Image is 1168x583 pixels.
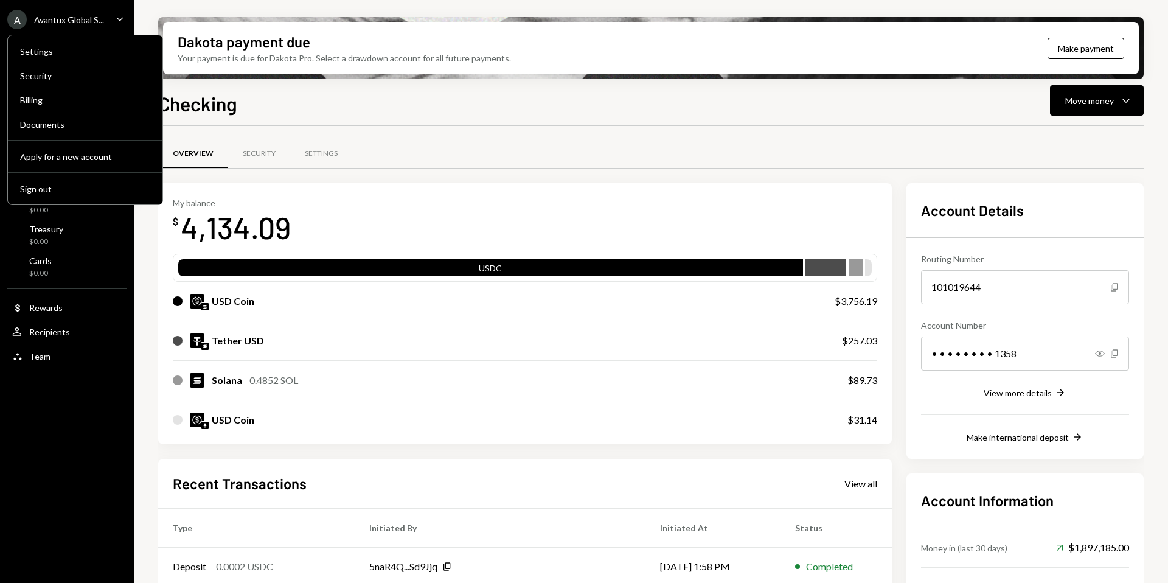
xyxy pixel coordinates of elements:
img: USDC [190,413,204,427]
a: Billing [13,89,158,111]
h2: Account Details [921,200,1129,220]
div: Deposit [173,559,206,574]
div: Make international deposit [967,432,1069,442]
th: Status [780,508,892,547]
button: Apply for a new account [13,146,158,168]
div: 101019644 [921,270,1129,304]
div: Your payment is due for Dakota Pro. Select a drawdown account for all future payments. [178,52,511,65]
div: $3,756.19 [835,294,877,309]
button: Move money [1050,85,1144,116]
div: Documents [20,119,150,130]
img: USDT [190,333,204,348]
a: Settings [290,138,352,169]
div: Overview [173,148,214,159]
th: Type [158,508,355,547]
a: Team [7,345,127,367]
div: A [7,10,27,29]
div: My balance [173,198,291,208]
div: 0.0002 USDC [216,559,273,574]
div: Avantux Global S... [34,15,104,25]
button: Sign out [13,178,158,200]
div: $ [173,215,178,228]
div: 4,134.09 [181,208,291,246]
div: $0.00 [29,205,58,215]
a: View all [844,477,877,490]
div: Dakota payment due [178,32,310,52]
div: Team [29,351,50,361]
img: SOL [190,373,204,388]
div: Cards [29,256,52,266]
div: Tether USD [212,333,264,348]
a: Security [13,65,158,86]
div: Billing [20,95,150,105]
div: Rewards [29,302,63,313]
h2: Recent Transactions [173,473,307,494]
div: $31.14 [847,413,877,427]
div: $257.03 [842,333,877,348]
div: Recipients [29,327,70,337]
div: View all [844,478,877,490]
a: Overview [158,138,228,169]
h2: Account Information [921,490,1129,511]
div: Security [243,148,276,159]
div: $0.00 [29,268,52,279]
div: Settings [20,46,150,57]
button: Make international deposit [967,431,1083,444]
div: Treasury [29,224,63,234]
div: Solana [212,373,242,388]
img: USDC [190,294,204,309]
div: USDC [178,262,803,279]
div: USD Coin [212,413,254,427]
div: $1,897,185.00 [1056,540,1129,555]
button: View more details [984,386,1066,400]
div: Settings [305,148,338,159]
img: ethereum-mainnet [201,422,209,429]
div: Sign out [20,184,150,194]
div: Money in (last 30 days) [921,542,1007,554]
div: 0.4852 SOL [249,373,298,388]
div: $89.73 [847,373,877,388]
div: Account Number [921,319,1129,332]
div: $0.00 [29,237,63,247]
div: View more details [984,388,1052,398]
th: Initiated At [645,508,780,547]
div: Security [20,71,150,81]
div: Apply for a new account [20,152,150,162]
div: Move money [1065,94,1114,107]
img: solana-mainnet [201,303,209,310]
div: Completed [806,559,853,574]
h1: Checking [158,91,237,116]
a: Cards$0.00 [7,252,127,281]
div: USD Coin [212,294,254,309]
a: Documents [13,113,158,135]
th: Initiated By [355,508,646,547]
a: Treasury$0.00 [7,220,127,250]
a: Settings [13,40,158,62]
img: solana-mainnet [201,343,209,350]
div: Routing Number [921,253,1129,265]
div: • • • • • • • • 1358 [921,337,1129,371]
a: Security [228,138,290,169]
button: Make payment [1048,38,1124,59]
div: 5naR4Q...Sd9Jjq [369,559,437,574]
a: Rewards [7,296,127,318]
a: Recipients [7,321,127,343]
